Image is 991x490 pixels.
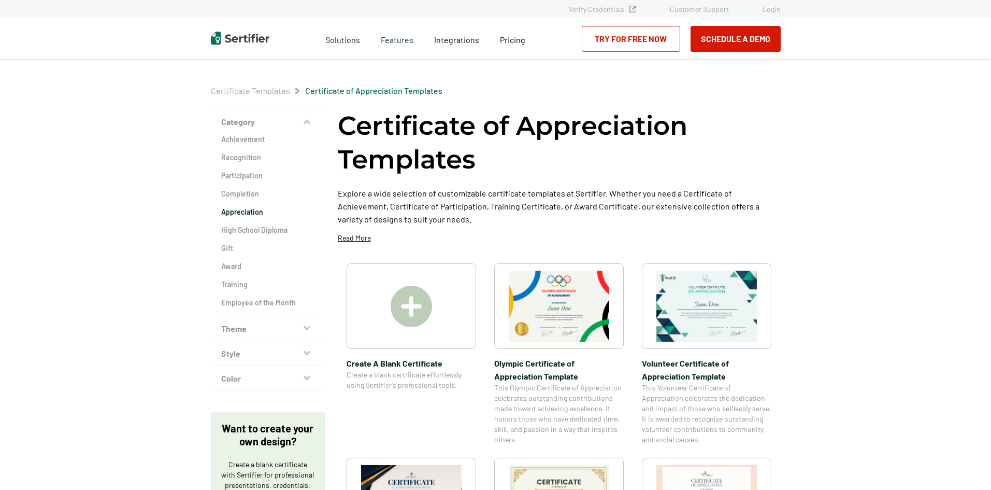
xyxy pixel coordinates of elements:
span: Create A Blank Certificate [347,357,476,370]
span: Pricing [500,35,525,45]
img: Sertifier | Digital Credentialing Platform [211,32,269,45]
img: Create A Blank Certificate [391,286,432,327]
a: Integrations [434,32,479,45]
span: Solutions [325,32,360,45]
span: Certificate of Appreciation Templates [305,86,442,96]
span: This Olympic Certificate of Appreciation celebrates outstanding contributions made toward achievi... [494,383,624,445]
button: Theme [211,316,325,341]
p: Want to create your own design? [221,422,314,448]
a: Employee of the Month [221,298,314,308]
a: Verify Credentials [569,5,636,13]
a: Certificate of Appreciation Templates [305,86,442,95]
a: Try for Free Now [582,26,680,52]
a: Recognition [221,152,314,163]
a: Olympic Certificate of Appreciation​ TemplateOlympic Certificate of Appreciation​ TemplateThis Ol... [494,263,624,445]
a: Award [221,261,314,272]
img: Olympic Certificate of Appreciation​ Template [509,271,609,342]
a: Completion [221,189,314,199]
span: Create a blank certificate effortlessly using Sertifier’s professional tools. [347,370,476,390]
span: Integrations [434,35,479,45]
a: Gift [221,243,314,254]
button: Style [211,341,325,366]
a: Training [221,279,314,290]
img: Volunteer Certificate of Appreciation Template [656,271,757,342]
a: Customer Support [670,5,729,13]
span: Volunteer Certificate of Appreciation Template [642,357,771,383]
a: Volunteer Certificate of Appreciation TemplateVolunteer Certificate of Appreciation TemplateThis ... [642,263,771,445]
button: Color [211,366,325,391]
a: Achievement [221,134,314,145]
img: Verified [629,6,636,12]
div: Category [211,134,325,316]
a: Certificate Templates [211,86,290,95]
div: Breadcrumb [211,86,442,96]
span: This Volunteer Certificate of Appreciation celebrates the dedication and impact of those who self... [642,383,771,445]
span: Certificate Templates [211,86,290,96]
p: Read More [338,233,371,243]
a: High School Diploma [221,225,314,235]
a: Login [763,5,781,13]
a: Participation [221,171,314,181]
button: Category [211,109,325,134]
span: Features [381,32,413,45]
a: Pricing [500,32,525,45]
h1: Certificate of Appreciation Templates [338,109,781,176]
p: Explore a wide selection of customizable certificate templates at Sertifier. Whether you need a C... [338,187,781,226]
span: Olympic Certificate of Appreciation​ Template [494,357,624,383]
a: Appreciation [221,207,314,217]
